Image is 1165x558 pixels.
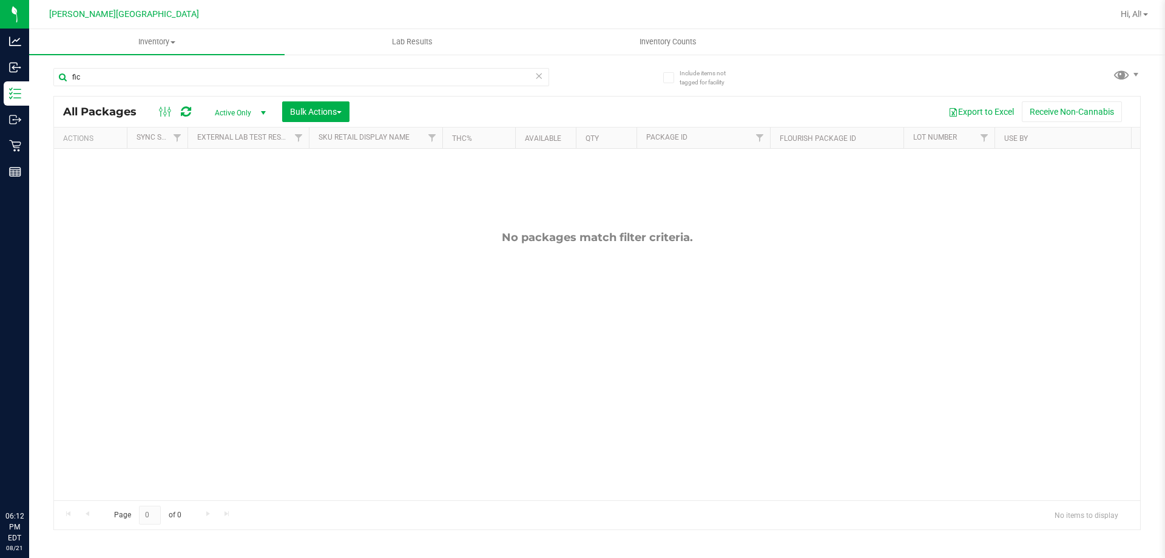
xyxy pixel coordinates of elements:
[422,128,442,148] a: Filter
[9,140,21,152] inline-svg: Retail
[290,107,342,117] span: Bulk Actions
[5,543,24,553] p: 08/21
[646,133,687,141] a: Package ID
[282,101,349,122] button: Bulk Actions
[940,101,1022,122] button: Export to Excel
[167,128,187,148] a: Filter
[780,134,856,143] a: Flourish Package ID
[289,128,309,148] a: Filter
[29,36,285,47] span: Inventory
[586,134,599,143] a: Qty
[1121,9,1142,19] span: Hi, Al!
[540,29,795,55] a: Inventory Counts
[9,166,21,178] inline-svg: Reports
[12,461,49,497] iframe: Resource center
[535,68,543,84] span: Clear
[137,133,183,141] a: Sync Status
[9,87,21,100] inline-svg: Inventory
[376,36,449,47] span: Lab Results
[974,128,994,148] a: Filter
[104,506,191,525] span: Page of 0
[319,133,410,141] a: Sku Retail Display Name
[452,134,472,143] a: THC%
[54,231,1140,244] div: No packages match filter criteria.
[63,134,122,143] div: Actions
[1022,101,1122,122] button: Receive Non-Cannabis
[49,9,199,19] span: [PERSON_NAME][GEOGRAPHIC_DATA]
[9,35,21,47] inline-svg: Analytics
[9,114,21,126] inline-svg: Outbound
[29,29,285,55] a: Inventory
[5,511,24,543] p: 06:12 PM EDT
[1045,506,1128,524] span: No items to display
[63,105,149,118] span: All Packages
[680,69,740,87] span: Include items not tagged for facility
[525,134,561,143] a: Available
[913,133,957,141] a: Lot Number
[197,133,292,141] a: External Lab Test Result
[623,36,713,47] span: Inventory Counts
[750,128,770,148] a: Filter
[9,61,21,73] inline-svg: Inbound
[1004,134,1028,143] a: Use By
[285,29,540,55] a: Lab Results
[53,68,549,86] input: Search Package ID, Item Name, SKU, Lot or Part Number...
